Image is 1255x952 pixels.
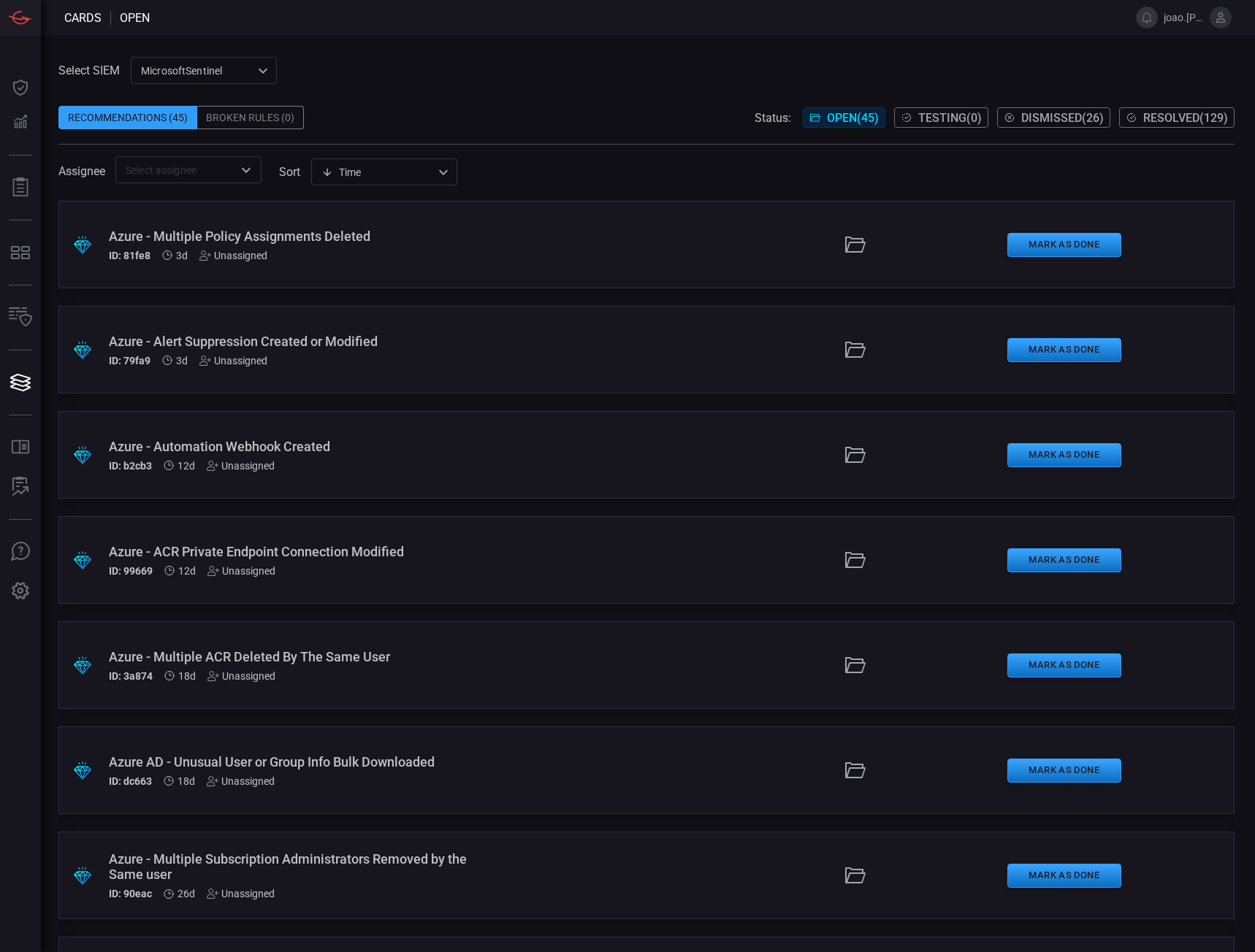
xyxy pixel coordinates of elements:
[109,439,489,454] div: Azure - Automation Webhook Created
[109,670,153,682] h5: ID: 3a874
[1007,864,1121,888] button: Mark as Done
[3,105,38,140] button: Detections
[141,64,253,78] p: MicrosoftSentinel
[207,460,275,472] div: Unassigned
[120,161,233,179] input: Select assignee
[321,165,434,180] div: Time
[1007,653,1121,677] button: Mark as Done
[109,565,153,577] h5: ID: 99669
[1143,111,1228,125] span: Resolved ( 129 )
[918,111,982,125] span: Testing ( 0 )
[109,754,489,769] div: Azure AD - Unusual User or Group Info Bulk Downloaded
[178,460,195,472] span: Sep 21, 2025 7:42 AM
[109,250,150,261] h5: ID: 81fe8
[207,670,275,682] div: Unassigned
[755,111,791,125] span: Status:
[109,229,489,244] div: Azure - Multiple Policy Assignments Deleted
[3,170,38,205] button: Reports
[894,107,988,128] button: Testing(0)
[3,235,38,270] button: MITRE - Detection Posture
[3,70,38,105] button: Dashboard
[3,534,38,569] button: Ask Us A Question
[3,430,38,465] button: Rule Catalog
[279,165,300,179] label: sort
[178,565,196,577] span: Sep 21, 2025 7:42 AM
[803,107,885,128] button: Open(45)
[64,11,102,25] span: Cards
[109,851,489,882] div: Azure - Multiple Subscription Administrators Removed by the Same user
[3,574,38,609] button: Preferences
[1007,443,1121,467] button: Mark as Done
[3,365,38,400] button: Cards
[3,300,38,335] button: Inventory
[109,460,152,472] h5: ID: b2cb3
[178,775,195,787] span: Sep 15, 2025 8:30 AM
[109,775,152,787] h5: ID: dc663
[1007,233,1121,257] button: Mark as Done
[109,334,489,349] div: Azure - Alert Suppression Created or Modified
[997,107,1110,128] button: Dismissed(26)
[3,469,38,504] button: ALERT ANALYSIS
[109,355,150,366] h5: ID: 79fa9
[109,544,489,559] div: Azure - ACR Private Endpoint Connection Modified
[827,111,879,125] span: Open ( 45 )
[1007,759,1121,783] button: Mark as Done
[207,565,275,577] div: Unassigned
[236,160,256,180] button: Open
[207,775,275,787] div: Unassigned
[58,64,120,77] label: Select SIEM
[1119,107,1235,128] button: Resolved(129)
[176,355,188,366] span: Sep 30, 2025 8:48 AM
[1164,12,1204,23] span: joao.[PERSON_NAME]
[176,250,188,261] span: Sep 30, 2025 8:48 AM
[199,355,267,366] div: Unassigned
[58,164,105,178] span: Assignee
[197,106,304,129] div: Broken Rules (0)
[109,888,152,899] h5: ID: 90eac
[1021,111,1104,125] span: Dismissed ( 26 )
[178,670,196,682] span: Sep 15, 2025 8:30 AM
[199,250,267,261] div: Unassigned
[58,106,197,129] div: Recommendations (45)
[1007,338,1121,362] button: Mark as Done
[109,649,489,664] div: Azure - Multiple ACR Deleted By The Same User
[1007,548,1121,572] button: Mark as Done
[207,888,275,899] div: Unassigned
[178,888,195,899] span: Sep 07, 2025 8:52 AM
[120,11,150,25] span: open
